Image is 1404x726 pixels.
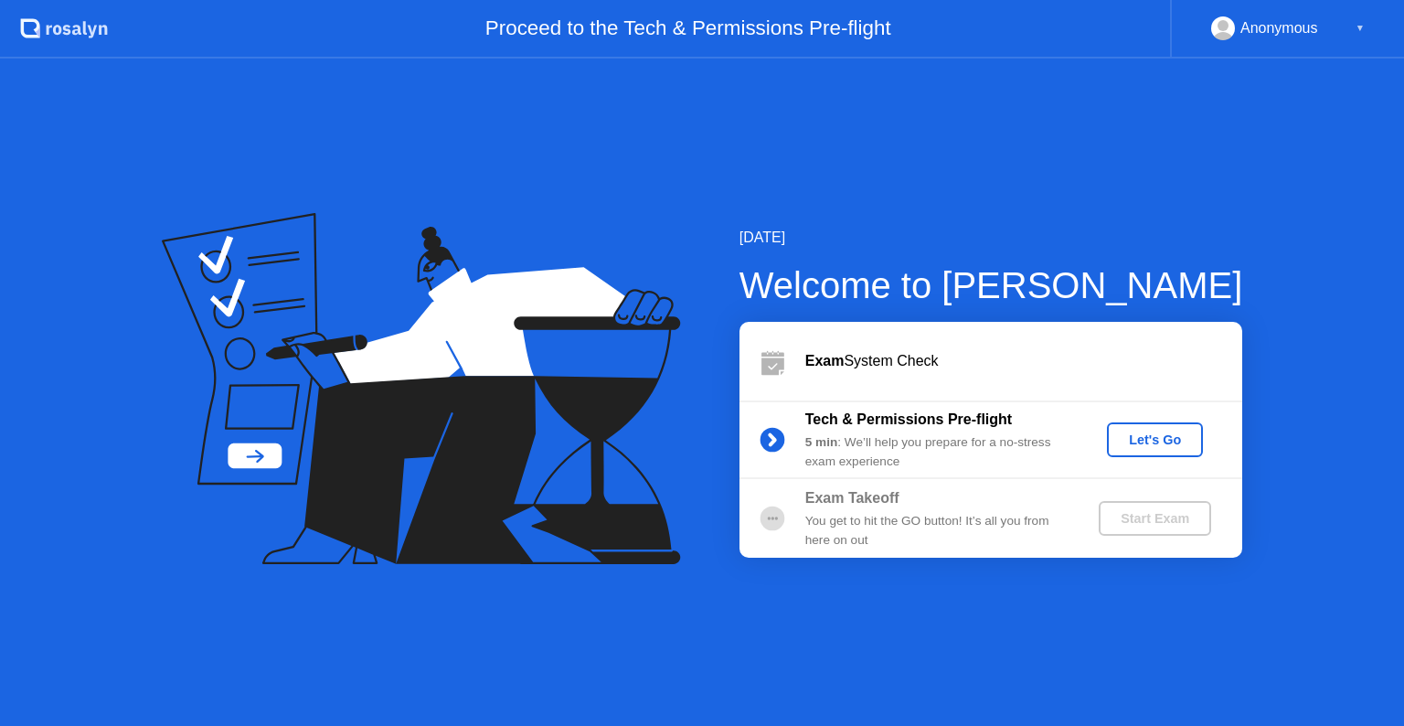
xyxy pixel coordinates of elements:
div: Anonymous [1240,16,1318,40]
div: Welcome to [PERSON_NAME] [739,258,1243,313]
div: : We’ll help you prepare for a no-stress exam experience [805,433,1069,471]
button: Start Exam [1099,501,1211,536]
div: Let's Go [1114,432,1196,447]
b: 5 min [805,435,838,449]
b: Tech & Permissions Pre-flight [805,411,1012,427]
button: Let's Go [1107,422,1203,457]
div: System Check [805,350,1242,372]
div: [DATE] [739,227,1243,249]
b: Exam [805,353,845,368]
div: Start Exam [1106,511,1204,526]
div: You get to hit the GO button! It’s all you from here on out [805,512,1069,550]
b: Exam Takeoff [805,490,899,506]
div: ▼ [1356,16,1365,40]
